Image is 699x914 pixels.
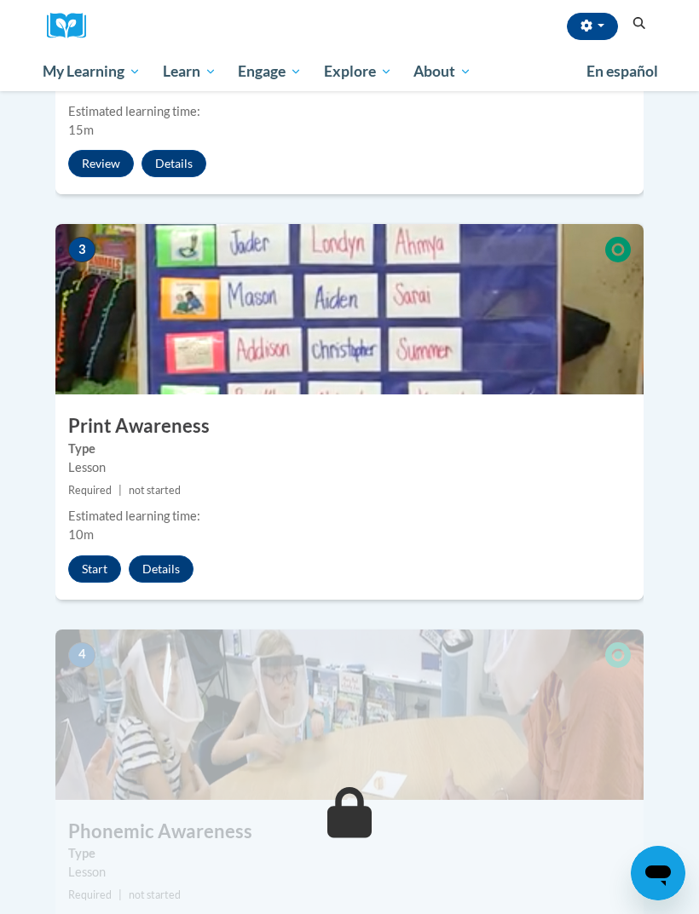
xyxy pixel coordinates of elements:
[586,62,658,80] span: En español
[32,52,152,91] a: My Learning
[238,61,302,82] span: Engage
[68,458,631,477] div: Lesson
[30,52,669,91] div: Main menu
[68,440,631,458] label: Type
[68,844,631,863] label: Type
[627,14,652,34] button: Search
[68,527,94,542] span: 10m
[55,224,644,394] img: Course Image
[68,555,121,583] button: Start
[575,54,669,89] a: En español
[163,61,217,82] span: Learn
[118,484,122,497] span: |
[68,237,95,262] span: 3
[43,61,141,82] span: My Learning
[68,150,134,177] button: Review
[55,413,644,440] h3: Print Awareness
[68,123,94,137] span: 15m
[55,819,644,845] h3: Phonemic Awareness
[68,863,631,882] div: Lesson
[118,888,122,901] span: |
[129,484,181,497] span: not started
[567,13,618,40] button: Account Settings
[47,13,98,39] a: Cox Campus
[129,555,194,583] button: Details
[324,61,392,82] span: Explore
[47,13,98,39] img: Logo brand
[152,52,228,91] a: Learn
[413,61,471,82] span: About
[227,52,313,91] a: Engage
[403,52,483,91] a: About
[55,629,644,800] img: Course Image
[631,846,685,900] iframe: Button to launch messaging window
[68,888,112,901] span: Required
[68,484,112,497] span: Required
[313,52,403,91] a: Explore
[68,507,631,526] div: Estimated learning time:
[68,642,95,668] span: 4
[68,102,631,121] div: Estimated learning time:
[129,888,181,901] span: not started
[142,150,206,177] button: Details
